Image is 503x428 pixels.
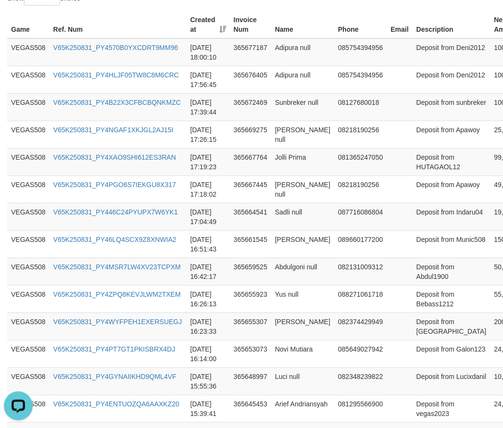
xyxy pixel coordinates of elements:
[271,313,334,340] td: [PERSON_NAME]
[50,11,187,38] th: Ref. Num
[230,93,271,121] td: 365672469
[271,230,334,258] td: [PERSON_NAME]
[413,176,490,203] td: Deposit from Apawoy
[53,318,182,326] a: V65K250831_PY4WYFPEH1EXERSUEGJ
[413,148,490,176] td: Deposit from HUTAGAOL12
[7,285,50,313] td: VEGAS508
[271,93,334,121] td: Sunbreker null
[187,285,230,313] td: [DATE] 16:26:13
[187,340,230,367] td: [DATE] 16:14:00
[230,395,271,422] td: 365645453
[271,11,334,38] th: Name
[53,236,176,243] a: V65K250831_PY46LQ4SCX9Z8XNWIA2
[271,340,334,367] td: Novi Mutiara
[187,176,230,203] td: [DATE] 17:18:02
[187,203,230,230] td: [DATE] 17:04:49
[230,230,271,258] td: 365661545
[7,203,50,230] td: VEGAS508
[413,230,490,258] td: Deposit from Munic508
[7,148,50,176] td: VEGAS508
[53,71,179,79] a: V65K250831_PY4HLJF05TW8C8M6CRC
[413,258,490,285] td: Deposit from Abdul1900
[230,38,271,66] td: 365677187
[187,258,230,285] td: [DATE] 16:42:17
[4,4,33,33] button: Open LiveChat chat widget
[53,400,179,408] a: V65K250831_PY4ENTUOZQA6AAXKZ20
[271,285,334,313] td: Yus null
[53,181,176,189] a: V65K250831_PY4PGO6S7IEKGU8X317
[271,176,334,203] td: [PERSON_NAME] null
[230,285,271,313] td: 365655923
[53,153,176,161] a: V65K250831_PY4XAO9SHI612ES3RAN
[187,313,230,340] td: [DATE] 16:23:33
[334,11,387,38] th: Phone
[413,395,490,422] td: Deposit from vegas2023
[230,367,271,395] td: 365648997
[271,367,334,395] td: Luci null
[53,290,181,298] a: V65K250831_PY4ZPQ8KEVJLWM2TXEM
[230,121,271,148] td: 365669275
[53,263,181,271] a: V65K250831_PY4MSR7LW4XV23TCPXM
[7,230,50,258] td: VEGAS508
[413,203,490,230] td: Deposit from Indaru04
[413,367,490,395] td: Deposit from Lucixdanil
[230,258,271,285] td: 365659525
[334,285,387,313] td: 088271061718
[7,367,50,395] td: VEGAS508
[7,93,50,121] td: VEGAS508
[271,38,334,66] td: Adipura null
[7,176,50,203] td: VEGAS508
[271,395,334,422] td: Arief Andriansyah
[334,176,387,203] td: 08218190256
[187,93,230,121] td: [DATE] 17:39:44
[271,66,334,93] td: Adipura null
[334,38,387,66] td: 085754394956
[387,11,412,38] th: Email
[187,395,230,422] td: [DATE] 15:39:41
[230,203,271,230] td: 365664541
[271,121,334,148] td: [PERSON_NAME] null
[230,66,271,93] td: 365676405
[413,313,490,340] td: Deposit from [GEOGRAPHIC_DATA]
[187,367,230,395] td: [DATE] 15:55:36
[230,313,271,340] td: 365655307
[7,121,50,148] td: VEGAS508
[413,121,490,148] td: Deposit from Apawoy
[187,148,230,176] td: [DATE] 17:19:23
[334,340,387,367] td: 085649027942
[53,345,176,353] a: V65K250831_PY4PT7GT1PKISBRX4DJ
[334,203,387,230] td: 087716086804
[334,93,387,121] td: 08127680018
[271,258,334,285] td: Abdulgoni null
[334,148,387,176] td: 081365247050
[7,258,50,285] td: VEGAS508
[7,313,50,340] td: VEGAS508
[334,367,387,395] td: 082348239822
[53,44,178,51] a: V65K250831_PY4570B0YXCDRT9MM96
[53,99,181,106] a: V65K250831_PY4B22X3CFBCBQNKMZC
[53,208,178,216] a: V65K250831_PY446C24PYUPX7W6YK1
[230,11,271,38] th: Invoice Num
[413,285,490,313] td: Deposit from Bebass1212
[187,38,230,66] td: [DATE] 18:00:10
[7,38,50,66] td: VEGAS508
[7,11,50,38] th: Game
[187,121,230,148] td: [DATE] 17:26:15
[187,11,230,38] th: Created at: activate to sort column ascending
[230,340,271,367] td: 365653073
[334,258,387,285] td: 082131009312
[413,93,490,121] td: Deposit from sunbreker
[334,313,387,340] td: 082374429949
[334,395,387,422] td: 081295566900
[413,340,490,367] td: Deposit from Galon123
[53,126,174,134] a: V65K250831_PY4NGAF1XKJGL2AJ15I
[413,66,490,93] td: Deposit from Deni2012
[413,38,490,66] td: Deposit from Deni2012
[334,66,387,93] td: 085754394956
[187,66,230,93] td: [DATE] 17:56:45
[334,230,387,258] td: 089660177200
[334,121,387,148] td: 08218190256
[230,148,271,176] td: 365667764
[7,340,50,367] td: VEGAS508
[271,148,334,176] td: Jolli Prima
